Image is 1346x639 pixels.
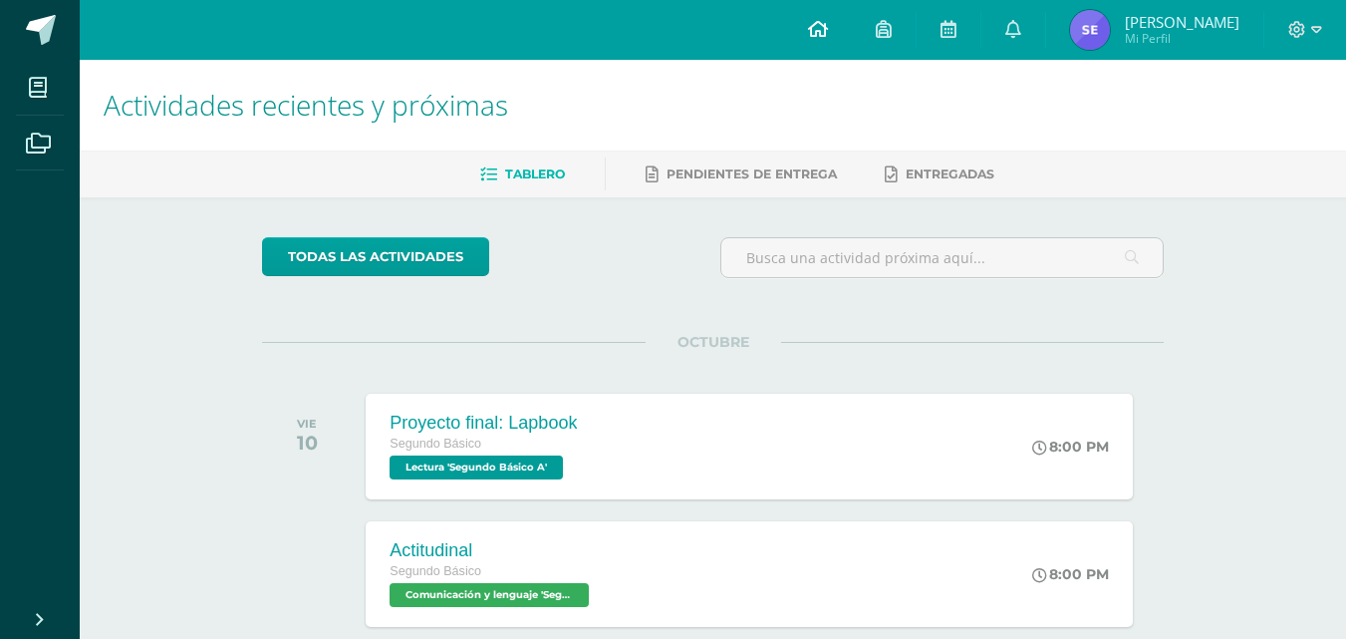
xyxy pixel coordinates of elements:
div: Actitudinal [390,540,594,561]
span: Segundo Básico [390,437,481,451]
span: Entregadas [906,166,994,181]
div: VIE [297,417,318,431]
span: OCTUBRE [646,333,781,351]
span: Lectura 'Segundo Básico A' [390,456,563,479]
span: [PERSON_NAME] [1125,12,1239,32]
div: 10 [297,431,318,455]
span: Segundo Básico [390,564,481,578]
div: 8:00 PM [1032,438,1109,456]
a: Entregadas [885,159,994,190]
img: c291da341e5edde07e4df9df66c3ab4c.png [1070,10,1110,50]
span: Comunicación y lenguaje 'Segundo Básico A' [390,583,589,607]
a: Pendientes de entrega [646,159,837,190]
span: Actividades recientes y próximas [104,86,508,124]
div: 8:00 PM [1032,565,1109,583]
span: Mi Perfil [1125,30,1239,47]
input: Busca una actividad próxima aquí... [721,238,1163,277]
a: todas las Actividades [262,237,489,276]
div: Proyecto final: Lapbook [390,413,577,434]
span: Pendientes de entrega [667,166,837,181]
a: Tablero [480,159,565,190]
span: Tablero [505,166,565,181]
